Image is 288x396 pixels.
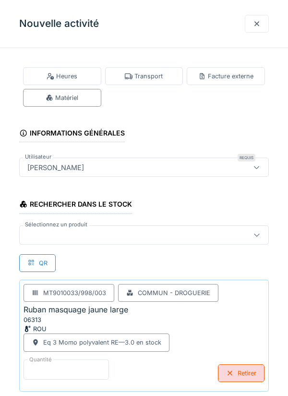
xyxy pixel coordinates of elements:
[218,364,264,382] div: Retirer
[43,338,161,347] div: Eq 3 Momo polyvalent RE — 3.0 en stock
[24,315,139,324] div: 06313
[24,324,139,334] div: ROU
[24,304,128,315] div: Ruban masquage jaune large
[238,154,255,161] div: Requis
[19,197,132,213] div: Rechercher dans le stock
[19,254,56,272] div: QR
[23,153,53,161] label: Utilisateur
[27,356,54,364] label: Quantité
[43,288,106,297] div: MT9010033/998/003
[46,93,78,102] div: Matériel
[198,72,253,81] div: Facture externe
[23,221,89,229] label: Sélectionnez un produit
[138,288,210,297] div: Commun - Droguerie
[24,162,88,173] div: [PERSON_NAME]
[19,18,99,30] h3: Nouvelle activité
[125,72,163,81] div: Transport
[19,126,125,142] div: Informations générales
[47,72,77,81] div: Heures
